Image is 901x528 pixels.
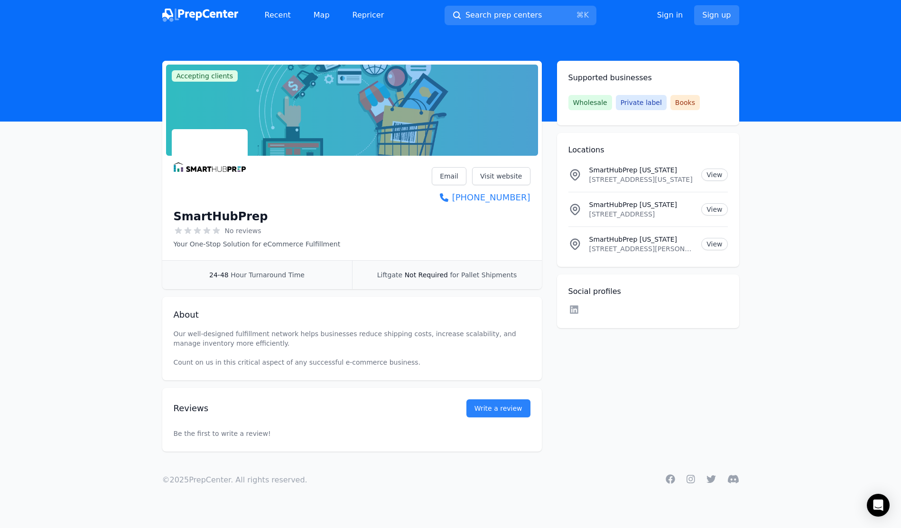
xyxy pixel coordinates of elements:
h2: Locations [568,144,728,156]
h2: Supported businesses [568,72,728,84]
span: 24-48 [209,271,229,279]
button: Search prep centers⌘K [445,6,596,25]
span: Private label [616,95,667,110]
a: Write a review [466,399,530,417]
a: Repricer [345,6,392,25]
p: Our well-designed fulfillment network helps businesses reduce shipping costs, increase scalabilit... [174,329,530,367]
kbd: K [584,10,589,19]
a: Visit website [472,167,530,185]
a: Recent [257,6,298,25]
a: Sign up [694,5,739,25]
h2: About [174,308,530,321]
p: SmartHubPrep [US_STATE] [589,165,694,175]
span: No reviews [225,226,261,236]
a: View [701,169,727,181]
h2: Social profiles [568,286,728,297]
span: Search prep centers [465,9,542,21]
h1: SmartHubPrep [174,209,268,224]
span: Accepting clients [172,70,238,82]
span: Books [670,95,700,110]
p: Be the first to write a review! [174,410,530,457]
p: [STREET_ADDRESS][US_STATE] [589,175,694,184]
a: [PHONE_NUMBER] [432,191,530,204]
img: PrepCenter [162,9,238,22]
p: [STREET_ADDRESS][PERSON_NAME][US_STATE] [589,244,694,254]
a: Map [306,6,337,25]
img: SmartHubPrep [174,131,246,203]
p: [STREET_ADDRESS] [589,209,694,219]
span: Hour Turnaround Time [231,271,305,279]
a: Sign in [657,9,683,21]
a: Email [432,167,466,185]
div: Open Intercom Messenger [867,494,890,517]
h2: Reviews [174,402,436,415]
p: SmartHubPrep [US_STATE] [589,200,694,209]
span: Wholesale [568,95,612,110]
a: View [701,238,727,250]
span: for Pallet Shipments [450,271,517,279]
span: Not Required [405,271,448,279]
kbd: ⌘ [576,10,584,19]
a: View [701,203,727,216]
span: Liftgate [377,271,402,279]
p: © 2025 PrepCenter. All rights reserved. [162,474,307,486]
p: Your One-Stop Solution for eCommerce Fulfillment [174,239,341,249]
p: SmartHubPrep [US_STATE] [589,235,694,244]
